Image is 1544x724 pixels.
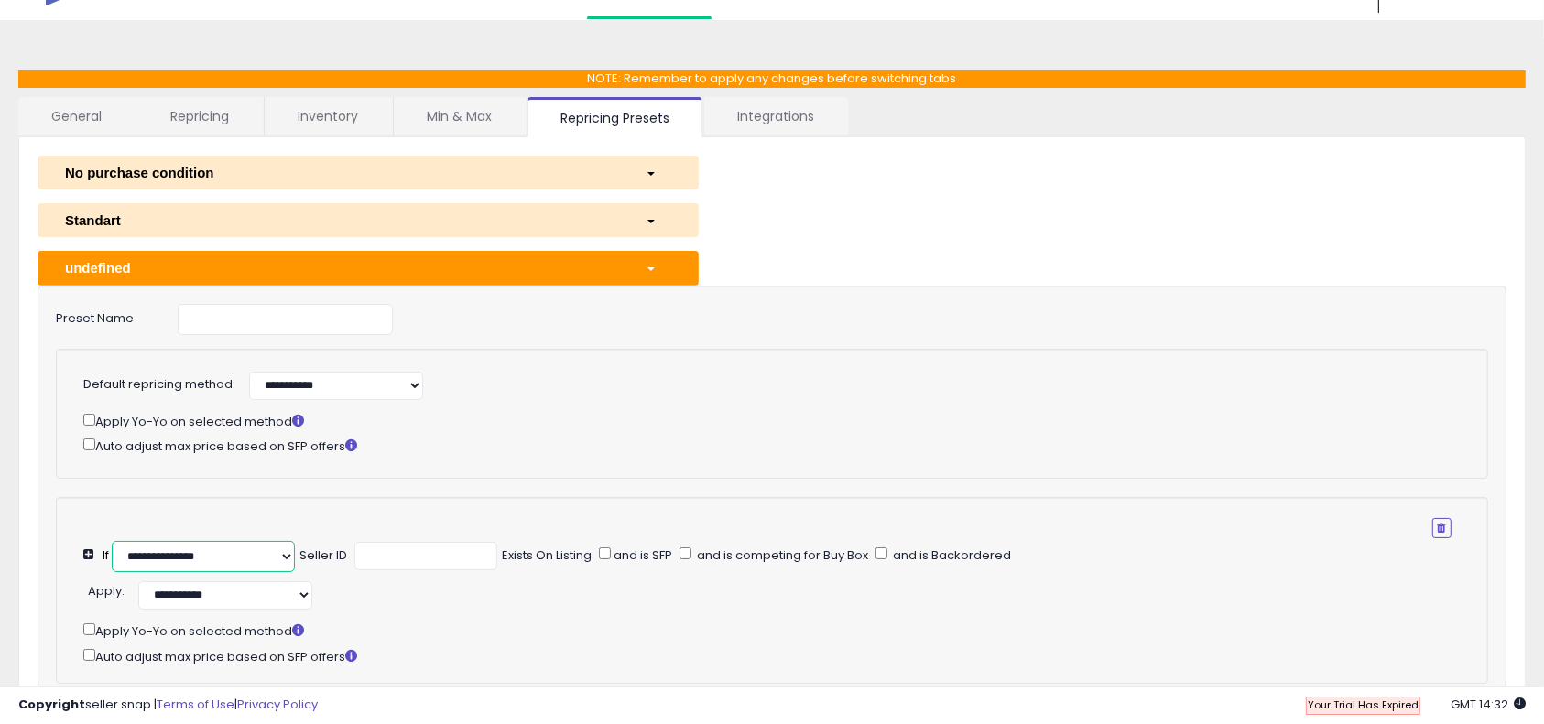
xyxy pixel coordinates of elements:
[265,97,391,135] a: Inventory
[237,696,318,713] a: Privacy Policy
[1451,696,1526,713] span: 2025-09-14 14:32 GMT
[694,546,868,564] span: and is competing for Buy Box
[83,620,1479,641] div: Apply Yo-Yo on selected method
[18,697,318,714] div: seller snap | |
[83,435,1452,456] div: Auto adjust max price based on SFP offers
[157,696,234,713] a: Terms of Use
[88,577,125,600] div: :
[51,258,632,277] div: undefined
[704,97,847,135] a: Integrations
[527,97,702,137] a: Repricing Presets
[83,410,1452,431] div: Apply Yo-Yo on selected method
[83,376,235,394] label: Default repricing method:
[83,645,1479,666] div: Auto adjust max price based on SFP offers
[137,97,262,135] a: Repricing
[51,163,632,182] div: No purchase condition
[890,546,1011,564] span: and is Backordered
[18,97,136,135] a: General
[18,696,85,713] strong: Copyright
[38,203,699,237] button: Standart
[38,156,699,189] button: No purchase condition
[18,70,1526,88] p: NOTE: Remember to apply any changes before switching tabs
[38,251,699,285] button: undefined
[51,211,632,230] div: Standart
[42,304,164,328] label: Preset Name
[1438,523,1446,534] i: Remove Condition
[611,546,672,564] span: and is SFP
[502,547,592,565] div: Exists On Listing
[1308,697,1419,712] span: Your Trial Has Expired
[394,97,525,135] a: Min & Max
[299,547,347,565] div: Seller ID
[88,582,122,600] span: Apply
